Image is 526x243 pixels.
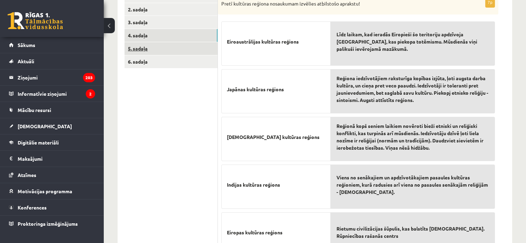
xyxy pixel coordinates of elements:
span: Japānas kultūras reģions [227,86,284,93]
a: Maksājumi [9,151,95,167]
span: Līdz laikam, kad ieradās Eiropieši šo teritoriju apdzīvoja [GEOGRAPHIC_DATA], kas piekopa totēmis... [336,31,489,53]
a: Aktuāli [9,53,95,69]
span: Konferences [18,204,47,211]
a: 5. sadaļa [124,42,218,55]
a: Atzīmes [9,167,95,183]
span: Mācību resursi [18,107,51,113]
a: Konferences [9,199,95,215]
span: Motivācijas programma [18,188,72,194]
span: Sākums [18,42,35,48]
a: Sākums [9,37,95,53]
a: [DEMOGRAPHIC_DATA] [9,118,95,134]
span: Reģiona iedzīvotājiem raksturīga kopības izjūta, ļoti augsta darba kultūra, un cieņa pret veco pa... [336,75,489,104]
span: Digitālie materiāli [18,139,59,146]
i: 203 [83,73,95,82]
span: Atzīmes [18,172,36,178]
legend: Ziņojumi [18,69,95,85]
span: Viens no senākajiem un apdzīvotākajiem pasaules kultūras reģioniem, kurā radusies arī viena no pa... [336,174,489,196]
span: Eiropas kultūras reģions [227,229,283,236]
a: Proktoringa izmēģinājums [9,216,95,232]
legend: Maksājumi [18,151,95,167]
a: Mācību resursi [9,102,95,118]
a: Motivācijas programma [9,183,95,199]
span: [DEMOGRAPHIC_DATA] kultūras reģions [227,133,320,141]
a: Digitālie materiāli [9,134,95,150]
a: Rīgas 1. Tālmācības vidusskola [8,12,63,29]
a: 2. sadaļa [124,3,218,16]
a: 4. sadaļa [124,29,218,42]
a: Informatīvie ziņojumi2 [9,86,95,102]
legend: Informatīvie ziņojumi [18,86,95,102]
span: Indijas kultūras reģions [227,181,280,188]
span: Eiroaustrālijas kultūras reģions [227,38,299,45]
span: Aktuāli [18,58,34,64]
a: Ziņojumi203 [9,69,95,85]
span: Proktoringa izmēģinājums [18,221,78,227]
span: Reģionā kopš seniem laikiem novēroti bieži etniski un reliģiski konflikti, kas turpinās arī mūsdi... [336,122,489,151]
span: Rietumu civilizācijas šūpulis, kas balstīts [DEMOGRAPHIC_DATA]. Rūpniecības rašanās centrs [336,225,489,240]
a: 6. sadaļa [124,55,218,68]
i: 2 [86,89,95,99]
span: [DEMOGRAPHIC_DATA] [18,123,72,129]
a: 3. sadaļa [124,16,218,29]
p: Pretī kultūras reģiona nosaukumam izvēlies atbilstošo aprakstu! [221,0,460,7]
